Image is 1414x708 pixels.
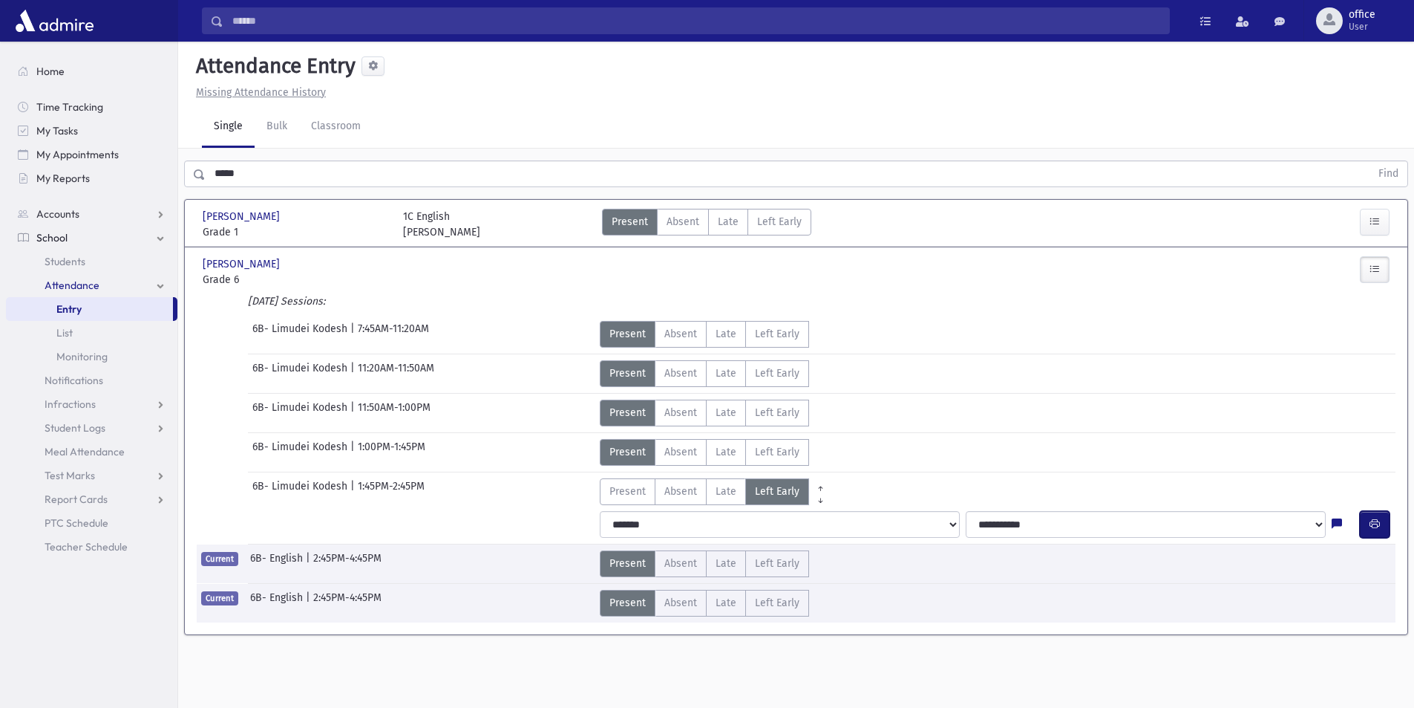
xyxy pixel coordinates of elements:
span: PTC Schedule [45,516,108,530]
a: Accounts [6,202,177,226]
div: 1C English [PERSON_NAME] [403,209,480,240]
u: Missing Attendance History [196,86,326,99]
span: Test Marks [45,469,95,482]
span: Present [609,484,646,499]
span: 6B- Limudei Kodesh [252,360,350,387]
a: Single [202,106,255,148]
span: Monitoring [56,350,108,363]
a: Teacher Schedule [6,535,177,559]
span: Late [716,366,736,381]
span: Late [716,444,736,460]
a: Notifications [6,368,177,392]
h5: Attendance Entry [190,53,356,79]
span: Absent [664,595,697,611]
a: Bulk [255,106,299,148]
a: Student Logs [6,416,177,440]
a: Students [6,250,177,273]
a: Home [6,59,177,83]
span: 1:45PM-2:45PM [358,478,425,505]
span: Present [609,595,646,611]
span: Late [716,556,736,571]
a: Monitoring [6,345,177,368]
div: AttTypes [600,439,809,466]
span: Left Early [755,366,799,381]
span: Late [716,484,736,499]
span: Absent [664,366,697,381]
span: Left Early [755,405,799,420]
a: Missing Attendance History [190,86,326,99]
div: AttTypes [600,321,809,348]
a: Test Marks [6,464,177,487]
span: Late [718,214,739,230]
span: Accounts [36,207,79,221]
a: Meal Attendance [6,440,177,464]
span: Present [612,214,648,230]
span: Notifications [45,374,103,387]
a: Entry [6,297,173,321]
div: AttTypes [600,590,809,617]
a: My Reports [6,166,177,190]
a: Time Tracking [6,95,177,119]
span: 2:45PM-4:45PM [313,590,382,617]
span: Time Tracking [36,100,103,114]
span: Present [609,366,646,381]
span: | [350,360,358,387]
span: 1:00PM-1:45PM [358,439,425,466]
span: Left Early [755,556,799,571]
span: Left Early [755,444,799,460]
div: AttTypes [600,400,809,426]
a: Report Cards [6,487,177,511]
span: Absent [664,405,697,420]
span: office [1349,9,1375,21]
span: My Appointments [36,148,119,161]
span: 7:45AM-11:20AM [358,321,429,348]
span: My Tasks [36,124,78,137]
span: Infractions [45,397,96,411]
span: | [306,551,313,577]
span: Absent [664,484,697,499]
span: Student Logs [45,421,105,435]
span: 11:20AM-11:50AM [358,360,434,387]
span: Present [609,405,646,420]
a: List [6,321,177,345]
span: Entry [56,302,82,316]
span: Absent [664,556,697,571]
span: List [56,326,73,340]
span: Home [36,65,65,78]
span: Teacher Schedule [45,540,128,553]
span: | [350,478,358,505]
span: | [350,321,358,348]
span: | [350,439,358,466]
span: Current [201,591,238,605]
a: My Appointments [6,143,177,166]
span: School [36,231,68,244]
span: Report Cards [45,493,108,506]
span: Late [716,326,736,342]
a: Infractions [6,392,177,416]
a: School [6,226,177,250]
span: 6B- Limudei Kodesh [252,321,350,348]
span: Students [45,255,85,268]
span: | [306,590,313,617]
button: Find [1369,161,1407,186]
span: Absent [664,444,697,460]
span: Left Early [757,214,802,230]
span: Present [609,556,646,571]
span: Grade 6 [203,272,388,288]
div: AttTypes [600,551,809,577]
span: Grade 1 [203,224,388,240]
a: My Tasks [6,119,177,143]
span: Current [201,552,238,566]
span: 2:45PM-4:45PM [313,551,382,577]
span: Late [716,405,736,420]
div: AttTypes [602,209,811,240]
span: [PERSON_NAME] [203,209,283,224]
a: Classroom [299,106,373,148]
span: 6B- Limudei Kodesh [252,400,350,426]
span: Late [716,595,736,611]
span: Left Early [755,326,799,342]
span: 6B- Limudei Kodesh [252,439,350,466]
div: AttTypes [600,478,832,505]
span: | [350,400,358,426]
img: AdmirePro [12,6,97,36]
